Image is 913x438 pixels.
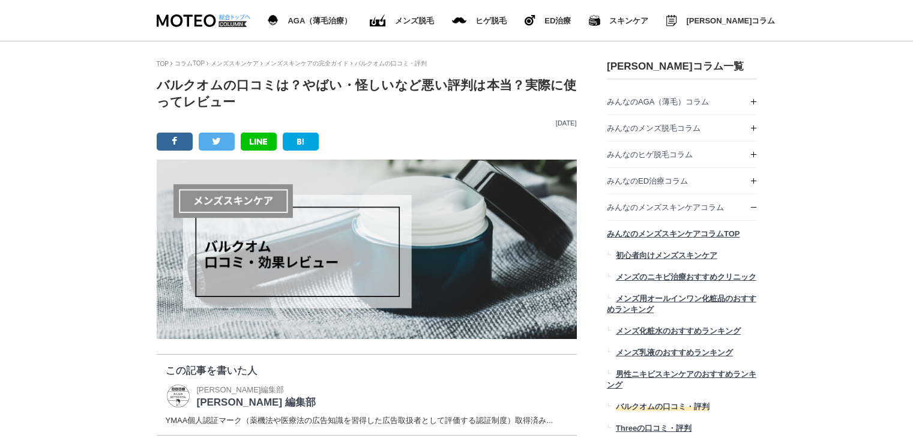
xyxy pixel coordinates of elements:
[607,59,757,73] h3: [PERSON_NAME]コラム一覧
[607,268,757,290] a: メンズのニキビ治療おすすめクリニック
[615,251,717,260] span: 初心者向けメンズスキンケア
[288,17,352,25] span: AGA（薄毛治療）
[157,119,577,127] p: [DATE]
[525,13,571,28] a: ヒゲ脱毛 ED治療
[452,14,507,27] a: メンズ脱毛 ヒゲ脱毛
[166,415,568,426] dd: YMAA個人認証マーク（薬機法や医療法の広告知識を習得した広告取扱者として評価する認証制度）取得済み...
[607,365,757,398] a: 男性ニキビスキンケアのおすすめランキング
[544,17,571,25] span: ED治療
[607,97,709,106] span: みんなのAGA（薄毛）コラム
[609,17,648,25] span: スキンケア
[211,60,259,67] a: メンズスキンケア
[666,15,677,26] img: みんなのMOTEOコラム
[607,124,701,133] span: みんなのメンズ脱毛コラム
[607,370,756,389] span: 男性ニキビスキンケアのおすすめランキング
[370,14,386,27] img: ED（勃起不全）治療
[351,59,427,68] li: バルクオムの口コミ・評判
[525,15,535,26] img: ヒゲ脱毛
[197,385,285,394] span: [PERSON_NAME]編集部
[607,142,757,167] a: みんなのヒゲ脱毛コラム
[607,290,757,322] a: メンズ用オールインワン化粧品のおすすめランキング
[607,115,757,141] a: みんなのメンズ脱毛コラム
[607,150,693,159] span: みんなのヒゲ脱毛コラム
[268,15,279,26] img: AGA（薄毛治療）
[607,203,724,212] span: みんなのメンズスキンケアコラム
[615,272,756,281] span: メンズのニキビ治療おすすめクリニック
[607,229,740,238] span: みんなのメンズスキンケアコラムTOP
[666,13,775,29] a: みんなのMOTEOコラム [PERSON_NAME]コラム
[157,14,250,27] img: MOTEO
[475,17,507,25] span: ヒゲ脱毛
[166,383,316,409] a: MOTEO 編集部 [PERSON_NAME]編集部 [PERSON_NAME] 編集部
[615,348,732,357] span: メンズ乳液のおすすめランキング
[607,168,757,194] a: みんなのED治療コラム
[157,77,577,110] h1: バルクオムの口コミは？やばい・怪しいなど悪い評判は本当？実際に使ってレビュー
[166,383,191,409] img: MOTEO 編集部
[615,402,709,411] span: バルクオムの口コミ・評判
[686,17,775,25] span: [PERSON_NAME]コラム
[589,13,648,28] a: スキンケア
[607,176,688,185] span: みんなのED治療コラム
[370,12,434,29] a: ED（勃起不全）治療 メンズ脱毛
[297,139,304,145] img: B!
[607,398,710,419] a: バルクオムの口コミ・評判
[607,247,757,268] a: 初心者向けメンズスキンケア
[157,61,169,67] a: TOP
[607,322,757,344] a: メンズ化粧水のおすすめランキング
[615,424,691,433] span: Threeの口コミ・評判
[166,364,568,377] p: この記事を書いた人
[175,60,205,67] a: コラムTOP
[395,17,434,25] span: メンズ脱毛
[615,326,740,335] span: メンズ化粧水のおすすめランキング
[607,221,757,247] a: みんなのメンズスキンケアコラムTOP
[607,89,757,115] a: みんなのAGA（薄毛）コラム
[607,294,756,314] span: メンズ用オールインワン化粧品のおすすめランキング
[218,14,251,20] img: 総合トップへ
[452,17,466,23] img: メンズ脱毛
[607,194,757,220] a: みんなのメンズスキンケアコラム
[250,139,267,145] img: LINE
[265,60,349,67] a: メンズスキンケアの完全ガイド
[607,344,757,365] a: メンズ乳液のおすすめランキング
[197,395,316,409] p: [PERSON_NAME] 編集部
[268,13,352,28] a: AGA（薄毛治療） AGA（薄毛治療）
